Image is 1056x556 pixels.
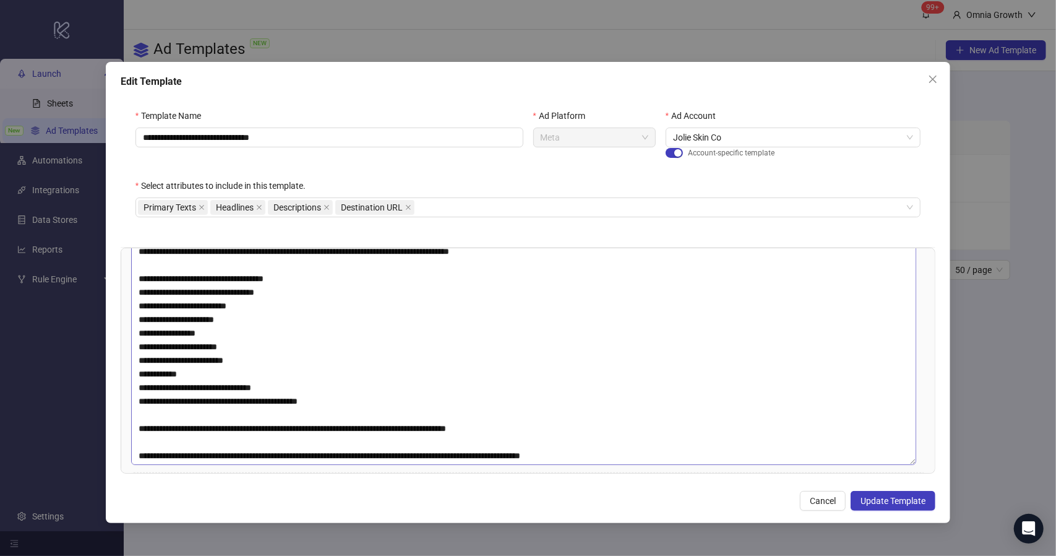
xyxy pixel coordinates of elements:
span: Jolie Skin Co [673,128,914,147]
span: Cancel [810,496,836,506]
span: close [405,204,411,211]
button: Update Template [851,491,935,511]
span: Update Template [861,496,925,506]
span: close [928,74,938,84]
span: Descriptions [273,201,321,214]
button: Close [923,69,943,89]
span: Headlines [210,200,265,215]
input: Template Name [135,128,523,147]
label: Ad Platform [533,109,593,123]
label: Ad Account [666,109,724,123]
span: Primary Texts [144,201,196,214]
span: Destination URL [341,201,403,214]
button: Add [131,472,925,487]
span: Account-specific template [688,147,775,159]
div: Edit Template [121,74,936,89]
span: close [199,204,205,211]
button: Cancel [800,491,846,511]
span: Destination URL [335,200,414,215]
span: close [256,204,262,211]
span: close [324,204,330,211]
label: Template Name [135,109,209,123]
span: Headlines [216,201,254,214]
span: Primary Texts [138,200,208,215]
div: Multi-text input container - paste or copy values [131,220,925,487]
div: Open Intercom Messenger [1014,514,1044,544]
label: Select attributes to include in this template. [135,179,314,193]
span: Descriptions [268,200,333,215]
span: Meta [541,128,648,147]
